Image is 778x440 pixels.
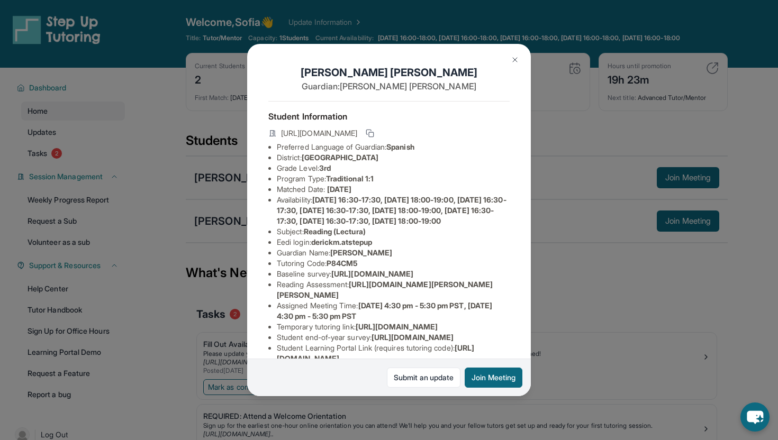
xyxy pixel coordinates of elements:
button: Copy link [364,127,376,140]
img: Close Icon [511,56,519,64]
li: Guardian Name : [277,247,510,258]
li: Tutoring Code : [277,258,510,269]
li: Preferred Language of Guardian: [277,142,510,152]
span: Reading (Lectura) [304,227,366,236]
li: Reading Assessment : [277,279,510,300]
h1: [PERSON_NAME] [PERSON_NAME] [268,65,510,80]
li: Student Learning Portal Link (requires tutoring code) : [277,343,510,364]
span: [DATE] [327,185,351,194]
li: Assigned Meeting Time : [277,300,510,322]
button: chat-button [740,402,770,432]
span: [URL][DOMAIN_NAME] [331,269,413,278]
li: District: [277,152,510,163]
button: Join Meeting [465,368,522,388]
li: Grade Level: [277,163,510,173]
span: [URL][DOMAIN_NAME] [372,333,454,342]
span: derickm.atstepup [311,237,372,246]
a: Submit an update [387,368,460,388]
span: 3rd [319,163,331,172]
span: P84CM5 [327,259,357,268]
span: Traditional 1:1 [326,174,374,183]
span: [DATE] 4:30 pm - 5:30 pm PST, [DATE] 4:30 pm - 5:30 pm PST [277,301,492,320]
span: [URL][DOMAIN_NAME] [356,322,438,331]
h4: Student Information [268,110,510,123]
li: Eedi login : [277,237,510,247]
span: [URL][DOMAIN_NAME] [281,128,357,139]
li: Student end-of-year survey : [277,332,510,343]
li: Temporary tutoring link : [277,322,510,332]
span: [PERSON_NAME] [330,248,392,257]
p: Guardian: [PERSON_NAME] [PERSON_NAME] [268,80,510,93]
li: Matched Date: [277,184,510,195]
span: [DATE] 16:30-17:30, [DATE] 18:00-19:00, [DATE] 16:30-17:30, [DATE] 16:30-17:30, [DATE] 18:00-19:0... [277,195,506,225]
li: Subject : [277,226,510,237]
span: [URL][DOMAIN_NAME][PERSON_NAME][PERSON_NAME] [277,280,493,299]
span: [GEOGRAPHIC_DATA] [302,153,378,162]
li: Program Type: [277,173,510,184]
span: Spanish [386,142,414,151]
li: Availability: [277,195,510,226]
li: Baseline survey : [277,269,510,279]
